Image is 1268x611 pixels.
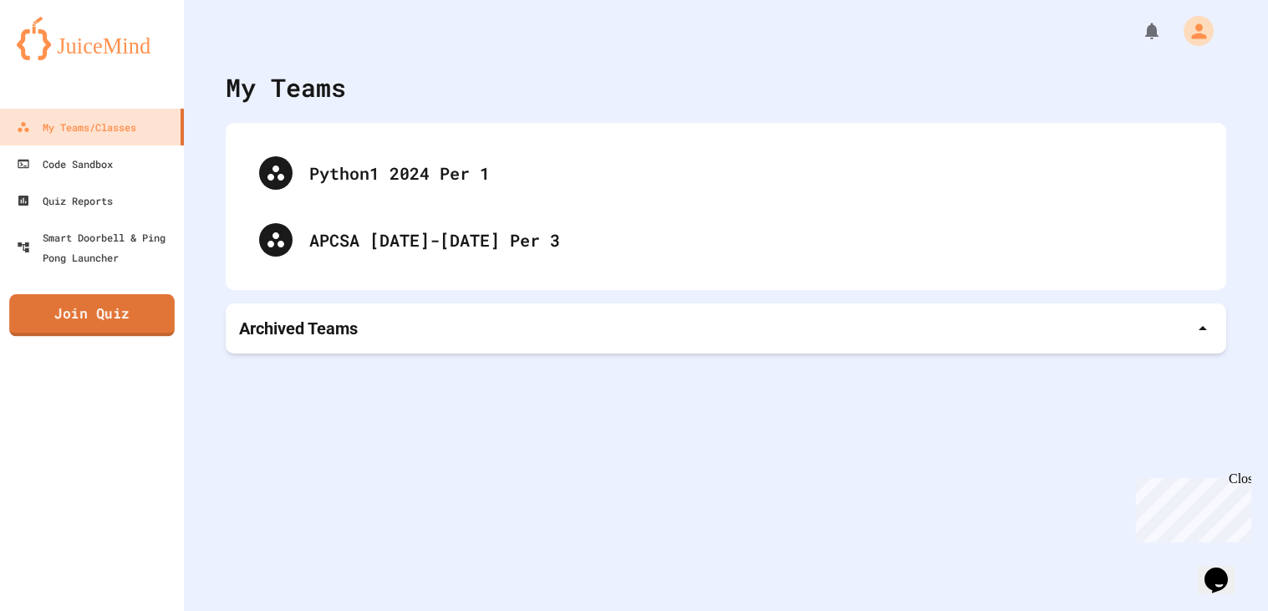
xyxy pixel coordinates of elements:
p: Archived Teams [239,317,358,340]
a: Join Quiz [9,294,175,336]
div: My Notifications [1111,17,1166,45]
div: Python1 2024 Per 1 [309,160,1193,186]
div: Python1 2024 Per 1 [242,140,1209,206]
div: APCSA [DATE]-[DATE] Per 3 [242,206,1209,273]
iframe: chat widget [1198,544,1251,594]
div: Quiz Reports [17,191,113,211]
div: Chat with us now!Close [7,7,115,106]
div: Smart Doorbell & Ping Pong Launcher [17,227,177,267]
div: My Teams/Classes [17,117,136,137]
div: APCSA [DATE]-[DATE] Per 3 [309,227,1193,252]
div: My Account [1166,12,1218,50]
iframe: chat widget [1129,471,1251,542]
div: My Teams [226,69,346,106]
img: logo-orange.svg [17,17,167,60]
div: Code Sandbox [17,154,113,174]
